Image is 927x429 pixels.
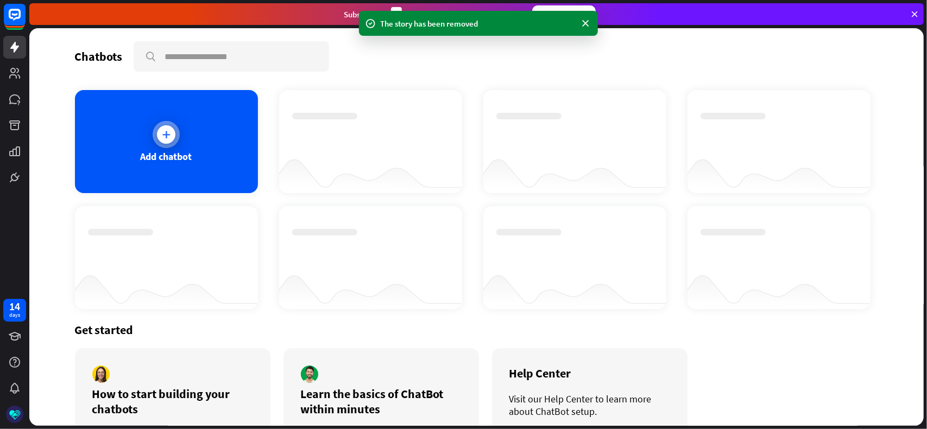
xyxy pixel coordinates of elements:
div: 3 [391,7,402,22]
a: 14 days [3,299,26,322]
div: Learn the basics of ChatBot within minutes [301,386,462,417]
div: Help Center [509,366,670,381]
div: Visit our Help Center to learn more about ChatBot setup. [509,393,670,418]
div: Add chatbot [141,150,192,163]
div: Subscribe in days to get your first month for $1 [344,7,524,22]
div: days [9,311,20,319]
img: author [92,366,110,383]
div: 14 [9,302,20,311]
div: Get started [75,322,879,337]
button: Open LiveChat chat widget [9,4,41,37]
div: Subscribe now [532,5,596,23]
div: Chatbots [75,49,123,64]
div: The story has been removed [381,18,576,29]
img: author [301,366,318,383]
div: How to start building your chatbots [92,386,253,417]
